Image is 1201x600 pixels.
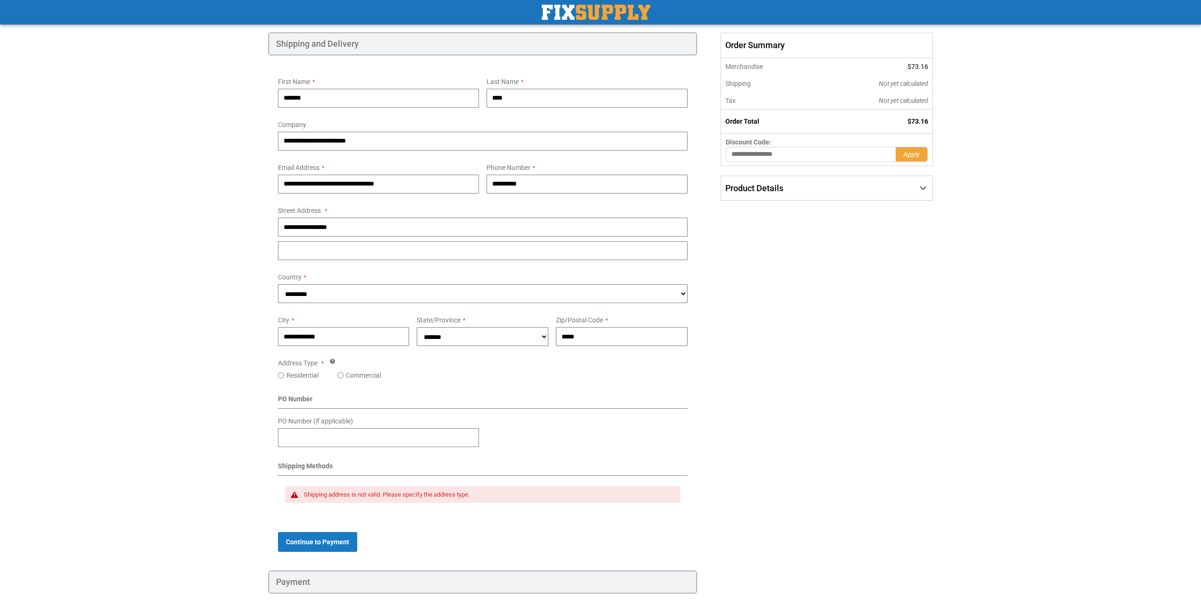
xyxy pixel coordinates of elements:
button: Continue to Payment [278,532,357,552]
span: Address Type [278,359,318,367]
div: Payment [269,571,697,593]
span: City [278,316,289,324]
div: Shipping address is not valid. Please specify the address type. [304,491,672,499]
span: Discount Code: [726,138,771,146]
span: Product Details [725,183,783,193]
span: $73.16 [907,63,928,70]
label: Commercial [346,371,381,380]
th: Tax [721,92,815,110]
span: Apply [903,151,920,158]
img: Fix Industrial Supply [542,5,650,20]
span: Country [278,273,302,281]
div: PO Number [278,394,688,409]
span: Not yet calculated [879,80,928,87]
div: Shipping and Delivery [269,33,697,55]
span: $73.16 [907,118,928,125]
span: Street Address [278,207,321,214]
a: store logo [542,5,650,20]
span: State/Province [417,316,461,324]
span: Email Address [278,164,319,171]
span: PO Number (if applicable) [278,417,353,425]
span: Company [278,121,306,128]
label: Residential [286,371,319,380]
th: Merchandise [721,58,815,75]
span: Phone Number [487,164,530,171]
span: Zip/Postal Code [556,316,603,324]
span: Order Summary [721,33,932,58]
span: Continue to Payment [286,538,349,546]
span: Shipping [725,80,751,87]
span: First Name [278,78,310,85]
strong: Order Total [725,118,759,125]
button: Apply [896,147,928,162]
span: Not yet calculated [879,97,928,104]
span: Last Name [487,78,519,85]
div: Shipping Methods [278,461,688,476]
